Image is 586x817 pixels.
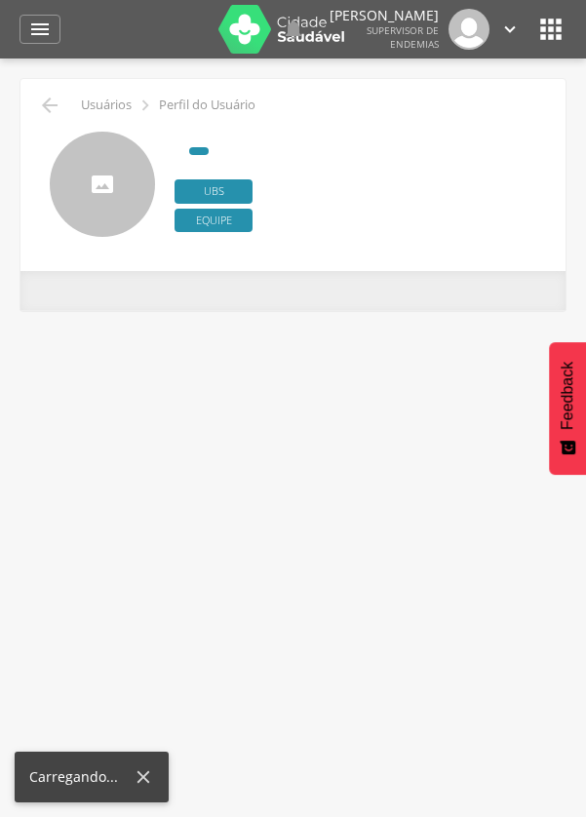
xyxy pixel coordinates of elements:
p: [PERSON_NAME] [330,9,439,22]
a:  [20,15,60,44]
p: Usuários [81,97,132,113]
span: Equipe [175,209,253,233]
i:  [28,18,52,41]
button: Feedback - Mostrar pesquisa [549,342,586,475]
i: Voltar [38,94,61,117]
a:  [282,9,305,50]
i:  [135,95,156,116]
span: Feedback [559,362,576,430]
i:  [535,14,566,45]
i:  [282,18,305,41]
i:  [499,19,521,40]
a:  [499,9,521,50]
span: Supervisor de Endemias [367,23,439,51]
span: Ubs [175,179,253,204]
p: Perfil do Usuário [159,97,255,113]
